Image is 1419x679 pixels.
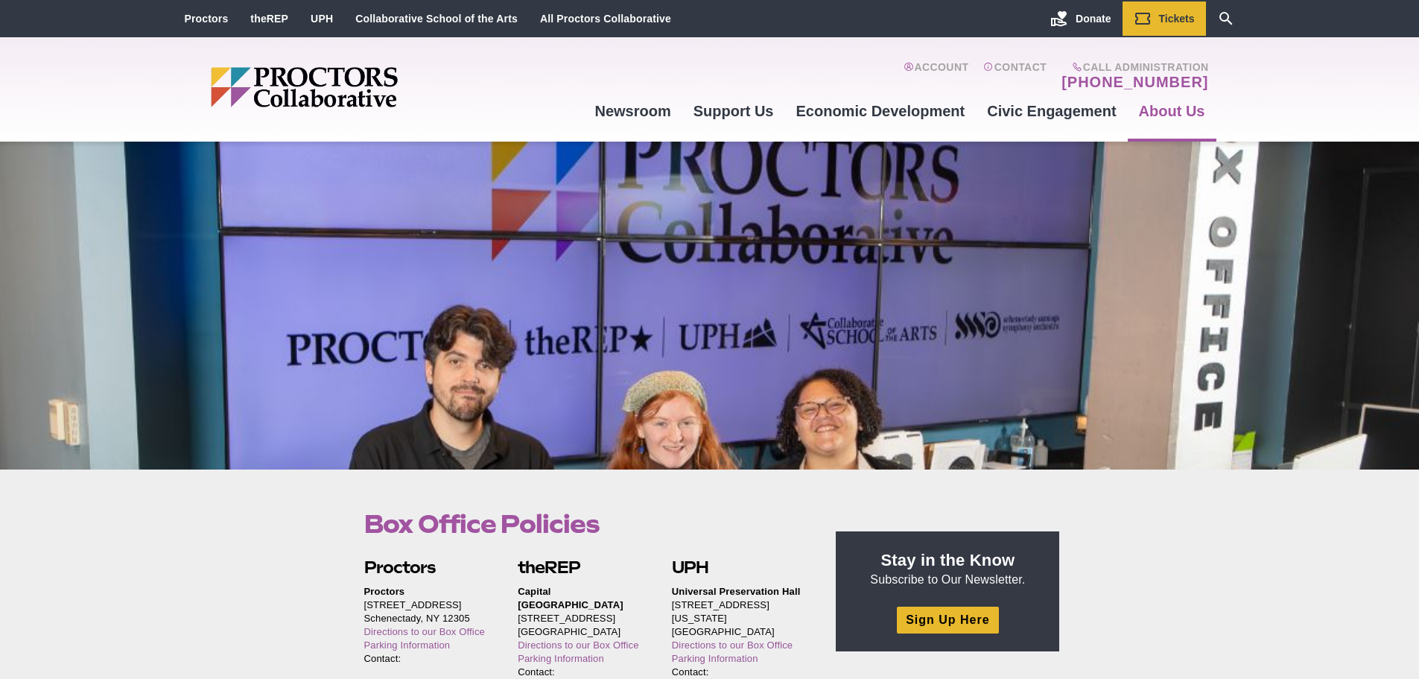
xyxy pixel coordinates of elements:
span: Call Administration [1057,61,1208,73]
a: Directions to our Box Office [672,639,793,651]
a: Donate [1039,1,1122,36]
h2: Proctors [364,556,495,579]
a: Sign Up Here [897,607,998,633]
a: All Proctors Collaborative [540,13,671,25]
p: Subscribe to Our Newsletter. [854,549,1041,588]
a: Account [904,61,968,91]
span: Donate [1076,13,1111,25]
a: Collaborative School of the Arts [355,13,518,25]
a: Tickets [1123,1,1206,36]
a: Civic Engagement [976,91,1127,131]
strong: Stay in the Know [881,551,1015,569]
a: Search [1206,1,1246,36]
a: Parking Information [672,653,758,664]
a: Directions to our Box Office [364,626,485,637]
h1: Box Office Policies [364,510,802,538]
img: Proctors logo [211,67,512,107]
a: Proctors [185,13,229,25]
h2: theREP [518,556,648,579]
a: [PHONE_NUMBER] [1061,73,1208,91]
a: Parking Information [518,653,604,664]
a: UPH [311,13,333,25]
a: About Us [1128,91,1216,131]
a: Directions to our Box Office [518,639,638,651]
strong: Proctors [364,586,405,597]
a: Support Us [682,91,785,131]
p: [STREET_ADDRESS] [GEOGRAPHIC_DATA] Contact: [518,585,648,679]
a: Contact [983,61,1047,91]
p: [STREET_ADDRESS][US_STATE] [GEOGRAPHIC_DATA] Contact: [672,585,802,679]
a: Parking Information [364,639,451,651]
a: Newsroom [583,91,682,131]
strong: Capital [GEOGRAPHIC_DATA] [518,586,623,610]
a: theREP [250,13,288,25]
a: Economic Development [785,91,977,131]
span: Tickets [1159,13,1195,25]
p: [STREET_ADDRESS] Schenectady, NY 12305 Contact: [364,585,495,666]
strong: Universal Preservation Hall [672,586,801,597]
h2: UPH [672,556,802,579]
